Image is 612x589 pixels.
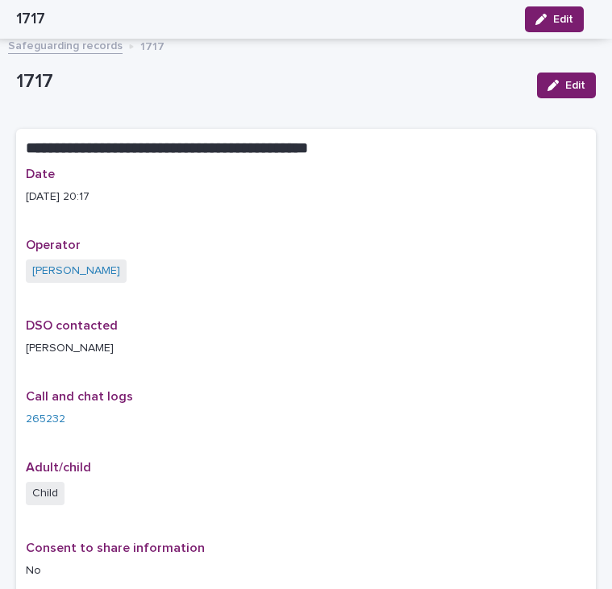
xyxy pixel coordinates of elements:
p: No [26,562,586,579]
span: Child [26,482,65,505]
span: Edit [565,80,585,91]
span: Operator [26,239,81,251]
span: Date [26,168,55,180]
p: [DATE] 20:17 [26,189,586,205]
button: Edit [537,73,596,98]
p: [PERSON_NAME] [26,340,586,357]
span: Consent to share information [26,541,205,554]
span: Adult/child [26,461,91,474]
span: Call and chat logs [26,390,133,403]
span: DSO contacted [26,319,118,332]
p: 1717 [16,70,524,93]
a: [PERSON_NAME] [32,263,120,280]
a: Safeguarding records [8,35,123,54]
a: 265232 [26,411,65,428]
p: 1717 [140,36,164,54]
